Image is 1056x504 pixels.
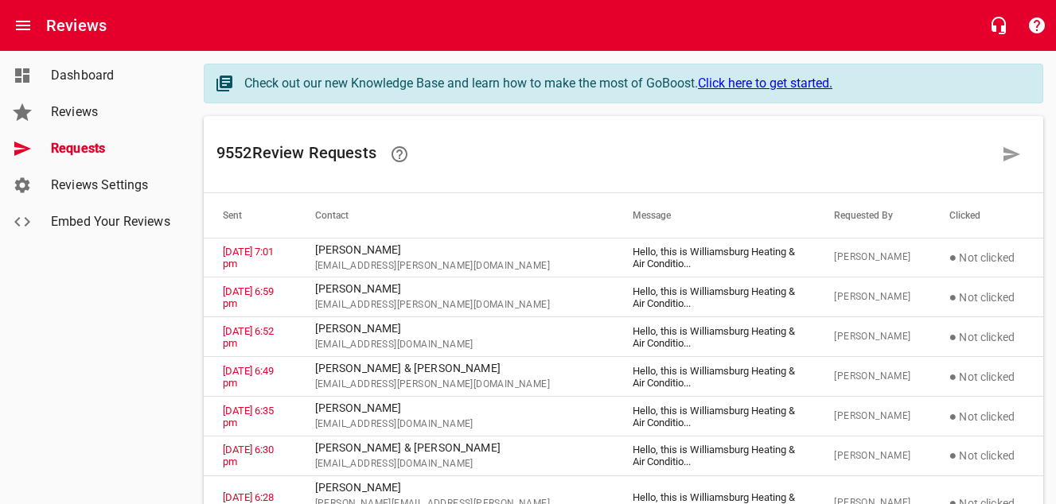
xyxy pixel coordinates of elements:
[614,277,815,317] td: Hello, this is Williamsburg Heating & Air Conditio ...
[315,360,595,377] p: [PERSON_NAME] & [PERSON_NAME]
[51,139,172,158] span: Requests
[949,250,957,265] span: ●
[949,446,1024,465] p: Not clicked
[992,135,1031,173] a: Request a review
[614,238,815,277] td: Hello, this is Williamsburg Heating & Air Conditio ...
[296,193,614,238] th: Contact
[51,103,172,122] span: Reviews
[949,448,957,463] span: ●
[315,281,595,297] p: [PERSON_NAME]
[949,289,957,304] span: ●
[315,242,595,258] p: [PERSON_NAME]
[949,409,957,424] span: ●
[614,397,815,436] td: Hello, this is Williamsburg Heating & Air Conditio ...
[698,76,832,91] a: Click here to get started.
[223,285,274,309] a: [DATE] 6:59 pm
[223,325,274,349] a: [DATE] 6:52 pm
[315,297,595,313] span: [EMAIL_ADDRESS][PERSON_NAME][DOMAIN_NAME]
[315,440,595,456] p: [PERSON_NAME] & [PERSON_NAME]
[51,176,172,195] span: Reviews Settings
[949,407,1024,426] p: Not clicked
[949,288,1024,307] p: Not clicked
[51,212,172,231] span: Embed Your Reviews
[315,258,595,274] span: [EMAIL_ADDRESS][PERSON_NAME][DOMAIN_NAME]
[614,193,815,238] th: Message
[223,365,274,389] a: [DATE] 6:49 pm
[315,417,595,432] span: [EMAIL_ADDRESS][DOMAIN_NAME]
[315,320,595,337] p: [PERSON_NAME]
[949,329,957,344] span: ●
[223,444,274,467] a: [DATE] 6:30 pm
[614,317,815,357] td: Hello, this is Williamsburg Heating & Air Conditio ...
[949,248,1024,267] p: Not clicked
[315,400,595,417] p: [PERSON_NAME]
[223,405,274,428] a: [DATE] 6:35 pm
[315,337,595,353] span: [EMAIL_ADDRESS][DOMAIN_NAME]
[46,13,107,38] h6: Reviews
[834,369,910,385] span: [PERSON_NAME]
[614,436,815,476] td: Hello, this is Williamsburg Heating & Air Conditio ...
[834,329,910,345] span: [PERSON_NAME]
[204,193,296,238] th: Sent
[51,66,172,85] span: Dashboard
[980,6,1018,45] button: Live Chat
[244,74,1027,93] div: Check out our new Knowledge Base and learn how to make the most of GoBoost.
[4,6,42,45] button: Open drawer
[949,367,1024,386] p: Not clicked
[216,135,992,173] h6: 9552 Review Request s
[1018,6,1056,45] button: Support Portal
[834,448,910,464] span: [PERSON_NAME]
[815,193,929,238] th: Requested By
[834,250,910,266] span: [PERSON_NAME]
[315,479,595,496] p: [PERSON_NAME]
[380,135,419,173] a: Learn how requesting reviews can improve your online presence
[834,289,910,305] span: [PERSON_NAME]
[315,456,595,472] span: [EMAIL_ADDRESS][DOMAIN_NAME]
[315,377,595,393] span: [EMAIL_ADDRESS][PERSON_NAME][DOMAIN_NAME]
[223,246,274,269] a: [DATE] 7:01 pm
[930,193,1043,238] th: Clicked
[949,328,1024,347] p: Not clicked
[949,369,957,384] span: ●
[834,409,910,425] span: [PERSON_NAME]
[614,357,815,397] td: Hello, this is Williamsburg Heating & Air Conditio ...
